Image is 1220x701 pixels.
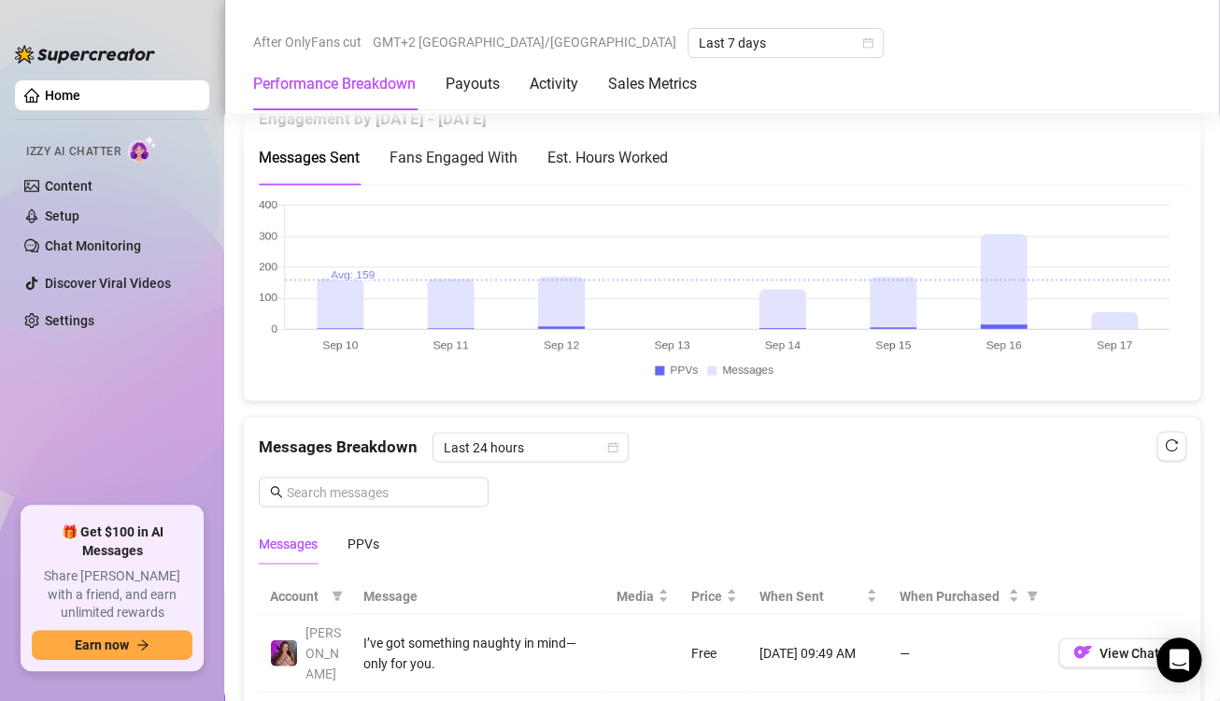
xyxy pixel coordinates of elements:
[32,567,192,622] span: Share [PERSON_NAME] with a friend, and earn unlimited rewards
[253,73,416,95] div: Performance Breakdown
[530,73,578,95] div: Activity
[900,585,1004,606] span: When Purchased
[390,149,518,166] span: Fans Engaged With
[259,533,318,553] div: Messages
[1027,590,1038,601] span: filter
[607,441,618,452] span: calendar
[680,578,748,614] th: Price
[32,630,192,660] button: Earn nowarrow-right
[1073,642,1092,661] img: OF
[680,614,748,692] td: Free
[446,73,500,95] div: Payouts
[862,37,873,49] span: calendar
[748,578,888,614] th: When Sent
[45,88,80,103] a: Home
[348,533,379,553] div: PPVs
[1165,438,1178,451] span: reload
[271,639,297,665] img: allison
[748,614,888,692] td: [DATE] 09:49 AM
[699,29,872,57] span: Last 7 days
[1099,645,1159,660] span: View Chat
[444,433,617,461] span: Last 24 hours
[363,632,594,673] div: I’ve got something naughty in mind—only for you.
[608,73,697,95] div: Sales Metrics
[128,136,157,163] img: AI Chatter
[305,624,341,680] span: [PERSON_NAME]
[45,238,141,253] a: Chat Monitoring
[373,28,676,56] span: GMT+2 [GEOGRAPHIC_DATA]/[GEOGRAPHIC_DATA]
[1058,637,1174,667] button: OFView Chat
[759,585,862,606] span: When Sent
[332,590,343,601] span: filter
[605,578,680,614] th: Media
[45,276,171,291] a: Discover Viral Videos
[45,313,94,328] a: Settings
[617,585,654,606] span: Media
[259,149,360,166] span: Messages Sent
[352,578,605,614] th: Message
[32,523,192,560] span: 🎁 Get $100 in AI Messages
[328,581,347,609] span: filter
[1023,581,1042,609] span: filter
[691,585,722,606] span: Price
[547,146,668,169] div: Est. Hours Worked
[259,432,1185,462] div: Messages Breakdown
[15,45,155,64] img: logo-BBDzfeDw.svg
[270,585,324,606] span: Account
[26,143,121,161] span: Izzy AI Chatter
[287,481,477,502] input: Search messages
[136,638,149,651] span: arrow-right
[253,28,362,56] span: After OnlyFans cut
[75,637,129,652] span: Earn now
[888,578,1047,614] th: When Purchased
[1156,637,1201,682] div: Open Intercom Messenger
[45,179,92,193] a: Content
[1058,649,1174,664] a: OFView Chat
[270,485,283,498] span: search
[45,208,79,223] a: Setup
[888,614,1047,692] td: —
